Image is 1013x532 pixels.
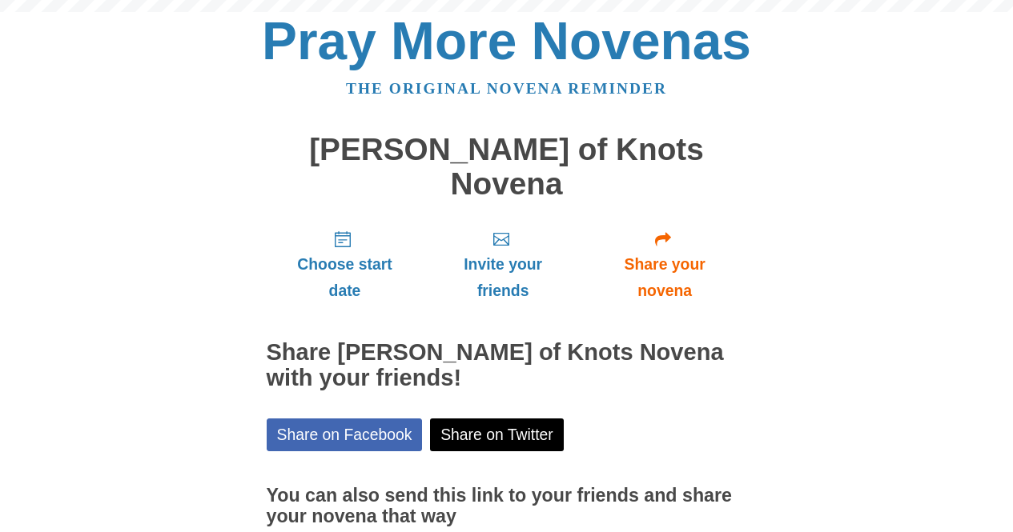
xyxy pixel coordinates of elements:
a: The original novena reminder [346,80,667,97]
a: Invite your friends [423,217,582,312]
h1: [PERSON_NAME] of Knots Novena [267,133,747,201]
a: Share on Twitter [430,418,564,451]
span: Choose start date [283,251,408,304]
a: Pray More Novenas [262,11,751,70]
a: Choose start date [267,217,424,312]
a: Share on Facebook [267,418,423,451]
h2: Share [PERSON_NAME] of Knots Novena with your friends! [267,340,747,391]
h3: You can also send this link to your friends and share your novena that way [267,486,747,526]
span: Share your novena [599,251,731,304]
a: Share your novena [583,217,747,312]
span: Invite your friends [439,251,566,304]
